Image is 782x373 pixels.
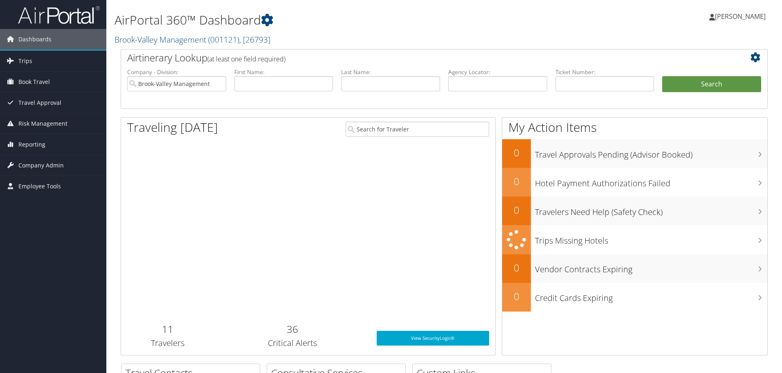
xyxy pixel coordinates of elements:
[18,51,32,71] span: Trips
[18,113,67,134] span: Risk Management
[535,174,767,189] h3: Hotel Payment Authorizations Failed
[502,146,531,160] h2: 0
[207,54,285,63] span: (at least one field required)
[502,197,767,225] a: 0Travelers Need Help (Safety Check)
[221,337,364,349] h3: Critical Alerts
[377,331,489,346] a: View SecurityLogic®
[115,34,270,45] a: Brook-Valley Management
[127,51,707,65] h2: Airtinerary Lookup
[555,68,654,76] label: Ticket Number:
[502,225,767,254] a: Trips Missing Hotels
[502,289,531,303] h2: 0
[234,68,333,76] label: First Name:
[535,145,767,161] h3: Travel Approvals Pending (Advisor Booked)
[18,134,45,155] span: Reporting
[502,119,767,136] h1: My Action Items
[18,93,61,113] span: Travel Approval
[502,254,767,283] a: 0Vendor Contracts Expiring
[18,155,64,176] span: Company Admin
[18,5,100,25] img: airportal-logo.png
[709,4,774,29] a: [PERSON_NAME]
[208,34,239,45] span: ( 001121 )
[18,72,50,92] span: Book Travel
[502,174,531,188] h2: 0
[715,12,766,21] span: [PERSON_NAME]
[18,176,61,197] span: Employee Tools
[502,203,531,217] h2: 0
[535,231,767,246] h3: Trips Missing Hotels
[221,322,364,336] h2: 36
[239,34,270,45] span: , [ 26793 ]
[502,261,531,275] h2: 0
[346,122,489,137] input: Search for Traveler
[662,76,761,93] button: Search
[535,202,767,218] h3: Travelers Need Help (Safety Check)
[448,68,547,76] label: Agency Locator:
[18,29,52,50] span: Dashboards
[535,260,767,275] h3: Vendor Contracts Expiring
[115,11,554,29] h1: AirPortal 360™ Dashboard
[127,68,226,76] label: Company - Division:
[127,119,218,136] h1: Traveling [DATE]
[127,337,209,349] h3: Travelers
[127,322,209,336] h2: 11
[535,288,767,304] h3: Credit Cards Expiring
[502,168,767,197] a: 0Hotel Payment Authorizations Failed
[502,139,767,168] a: 0Travel Approvals Pending (Advisor Booked)
[502,283,767,312] a: 0Credit Cards Expiring
[341,68,440,76] label: Last Name:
